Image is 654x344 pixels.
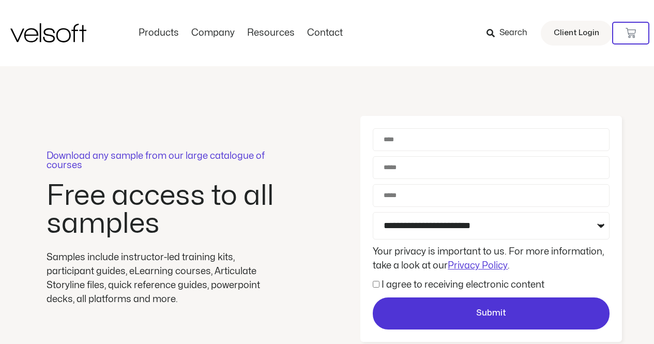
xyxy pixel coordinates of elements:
div: Your privacy is important to us. For more information, take a look at our . [370,245,612,273]
p: Download any sample from our large catalogue of courses [47,152,279,170]
a: ResourcesMenu Toggle [241,27,301,39]
nav: Menu [132,27,349,39]
label: I agree to receiving electronic content [382,280,544,289]
a: ProductsMenu Toggle [132,27,185,39]
a: Privacy Policy [448,261,508,270]
a: CompanyMenu Toggle [185,27,241,39]
a: Client Login [541,21,612,46]
h2: Free access to all samples [47,182,279,238]
img: Velsoft Training Materials [10,23,86,42]
span: Submit [476,307,506,320]
a: Search [486,24,535,42]
span: Client Login [554,26,599,40]
button: Submit [373,297,610,330]
a: ContactMenu Toggle [301,27,349,39]
div: Samples include instructor-led training kits, participant guides, eLearning courses, Articulate S... [47,250,279,306]
span: Search [499,26,527,40]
